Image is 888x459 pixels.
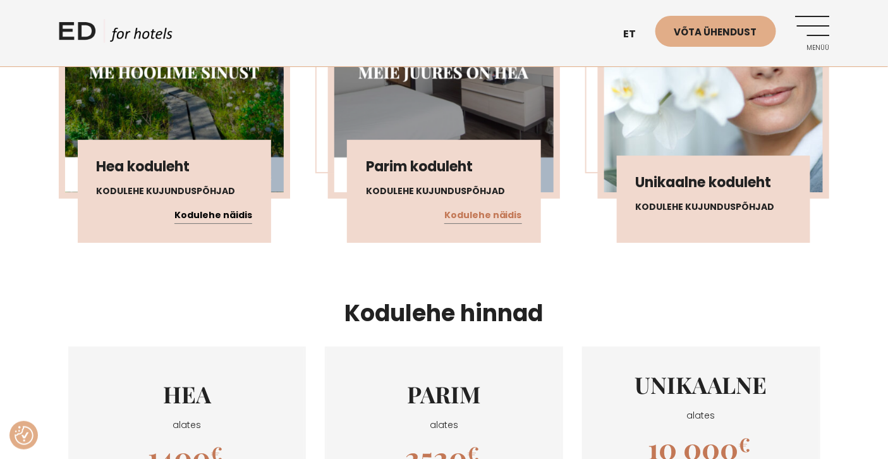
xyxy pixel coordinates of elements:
[15,426,33,445] button: Nõusolekueelistused
[795,44,830,52] span: Menüü
[655,16,776,47] a: Võta ühendust
[584,408,818,424] p: alates
[444,207,522,224] a: Kodulehe näidis
[97,185,253,198] h4: Kodulehe kujunduspõhjad
[70,377,305,411] h3: HEA
[739,432,751,457] sup: €
[636,174,792,191] h3: Unikaalne koduleht
[636,200,792,214] h4: Kodulehe kujunduspõhjad
[174,207,252,224] a: Kodulehe näidis
[70,417,305,433] p: alates
[795,16,830,51] a: Menüü
[327,377,561,411] h3: PARIM
[59,19,173,51] a: ED HOTELS
[15,426,33,445] img: Revisit consent button
[59,297,830,331] h3: Kodulehe hinnad
[584,367,818,401] h3: Unikaalne
[366,159,522,175] h3: Parim koduleht
[366,185,522,198] h4: Kodulehe kujunduspõhjad
[617,19,655,50] a: et
[327,417,561,433] p: alates
[97,159,253,175] h3: Hea koduleht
